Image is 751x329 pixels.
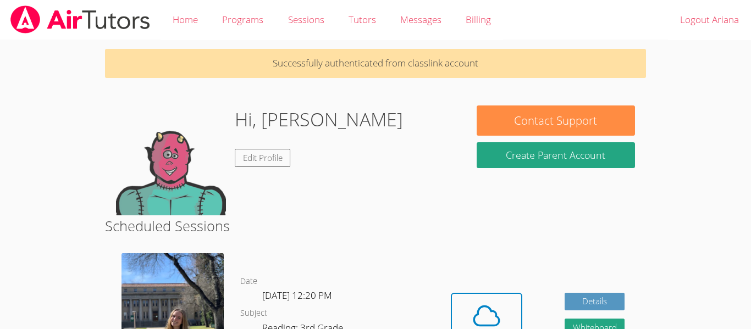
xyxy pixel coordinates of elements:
[235,149,291,167] a: Edit Profile
[116,105,226,215] img: default.png
[565,293,625,311] a: Details
[400,13,441,26] span: Messages
[477,142,635,168] button: Create Parent Account
[477,105,635,136] button: Contact Support
[105,49,646,78] p: Successfully authenticated from classlink account
[240,275,257,288] dt: Date
[9,5,151,34] img: airtutors_banner-c4298cdbf04f3fff15de1276eac7730deb9818008684d7c2e4769d2f7ddbe033.png
[240,306,267,320] dt: Subject
[105,215,646,236] h2: Scheduled Sessions
[262,289,332,302] span: [DATE] 12:20 PM
[235,105,403,133] h1: Hi, [PERSON_NAME]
